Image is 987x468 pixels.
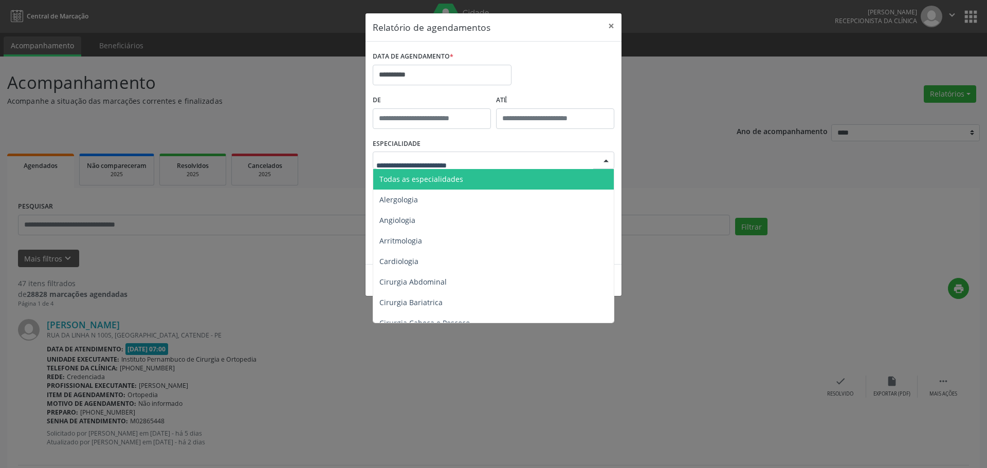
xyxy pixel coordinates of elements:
[379,236,422,246] span: Arritmologia
[373,92,491,108] label: De
[379,297,443,307] span: Cirurgia Bariatrica
[379,318,470,328] span: Cirurgia Cabeça e Pescoço
[373,49,453,65] label: DATA DE AGENDAMENTO
[379,195,418,204] span: Alergologia
[379,174,463,184] span: Todas as especialidades
[379,215,415,225] span: Angiologia
[379,256,418,266] span: Cardiologia
[496,92,614,108] label: ATÉ
[373,21,490,34] h5: Relatório de agendamentos
[379,277,447,287] span: Cirurgia Abdominal
[601,13,622,39] button: Close
[373,136,421,152] label: ESPECIALIDADE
